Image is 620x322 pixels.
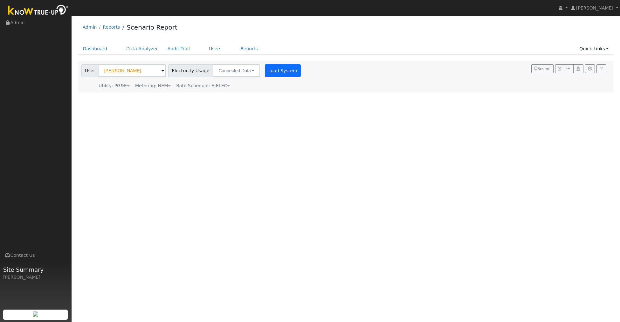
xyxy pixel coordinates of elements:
span: Alias: ETOUC [176,83,230,88]
a: Audit Trail [163,43,195,55]
a: Scenario Report [127,24,177,31]
a: Dashboard [78,43,112,55]
div: [PERSON_NAME] [3,274,68,281]
button: Connected Data [213,64,260,77]
button: Multi-Series Graph [564,64,574,73]
a: Reports [236,43,263,55]
button: Settings [585,64,595,73]
a: Reports [103,24,120,30]
button: Edit User [555,64,564,73]
a: Help Link [596,64,606,73]
button: Load System [265,64,301,77]
button: Login As [573,64,583,73]
a: Data Analyzer [121,43,163,55]
img: retrieve [33,311,38,317]
span: User [81,64,99,77]
a: Admin [83,24,97,30]
button: Recent [531,64,554,73]
img: Know True-Up [5,3,72,18]
a: Users [204,43,226,55]
input: Select a User [99,64,166,77]
span: Site Summary [3,265,68,274]
span: [PERSON_NAME] [576,5,613,10]
a: Quick Links [575,43,613,55]
span: Electricity Usage [168,64,213,77]
div: Utility: PG&E [99,82,130,89]
div: Metering: NEM [135,82,171,89]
